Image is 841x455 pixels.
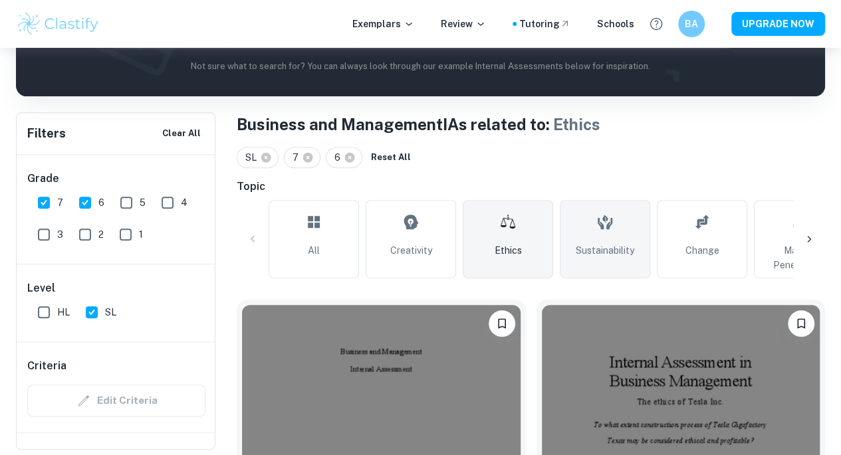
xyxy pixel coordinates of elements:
[334,150,346,165] span: 6
[139,227,143,242] span: 1
[16,11,100,37] img: Clastify logo
[685,243,719,258] span: Change
[308,243,320,258] span: All
[645,13,667,35] button: Help and Feedback
[237,147,279,168] div: SL
[678,11,705,37] button: BA
[495,243,522,258] span: Ethics
[27,385,205,416] div: Criteria filters are unavailable when searching by topic
[352,17,414,31] p: Exemplars
[140,195,146,210] span: 5
[441,17,486,31] p: Review
[731,12,825,36] button: UPGRADE NOW
[27,358,66,374] h6: Criteria
[237,112,825,136] h1: Business and Management IAs related to:
[553,115,600,134] span: Ethics
[390,243,432,258] span: Creativity
[98,227,104,242] span: 2
[57,227,63,242] span: 3
[576,243,634,258] span: Sustainability
[27,171,205,187] h6: Grade
[57,305,70,319] span: HL
[597,17,634,31] a: Schools
[326,147,362,168] div: 6
[293,150,304,165] span: 7
[245,150,263,165] span: SL
[27,280,205,296] h6: Level
[159,124,204,143] button: Clear All
[237,179,825,195] h6: Topic
[57,195,63,210] span: 7
[27,60,814,73] p: Not sure what to search for? You can always look through our example Internal Assessments below f...
[368,147,414,167] button: Reset All
[98,195,104,210] span: 6
[489,310,515,337] button: Bookmark
[519,17,570,31] a: Tutoring
[284,147,320,168] div: 7
[105,305,116,319] span: SL
[181,195,187,210] span: 4
[684,17,699,31] h6: BA
[788,310,814,337] button: Bookmark
[760,243,838,272] span: Market Penetration
[27,124,66,143] h6: Filters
